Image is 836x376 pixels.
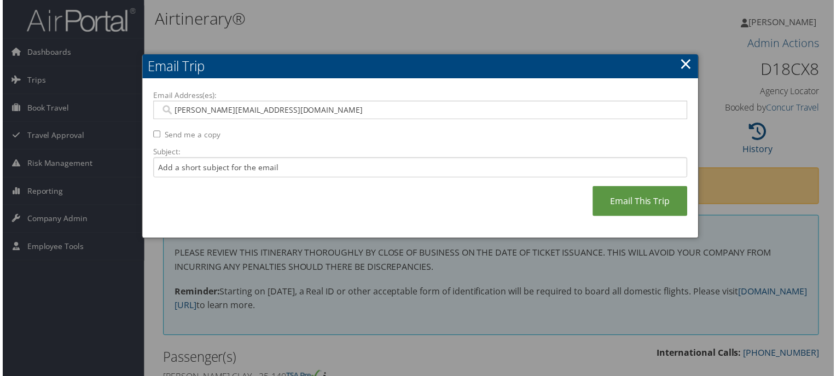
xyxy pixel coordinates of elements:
label: Subject: [152,147,689,158]
label: Email Address(es): [152,90,689,101]
input: Email address (Separate multiple email addresses with commas) [159,105,682,116]
h2: Email Trip [141,55,700,79]
a: × [681,53,694,75]
input: Add a short subject for the email [152,158,689,178]
label: Send me a copy [163,130,219,141]
a: Email This Trip [594,187,689,217]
